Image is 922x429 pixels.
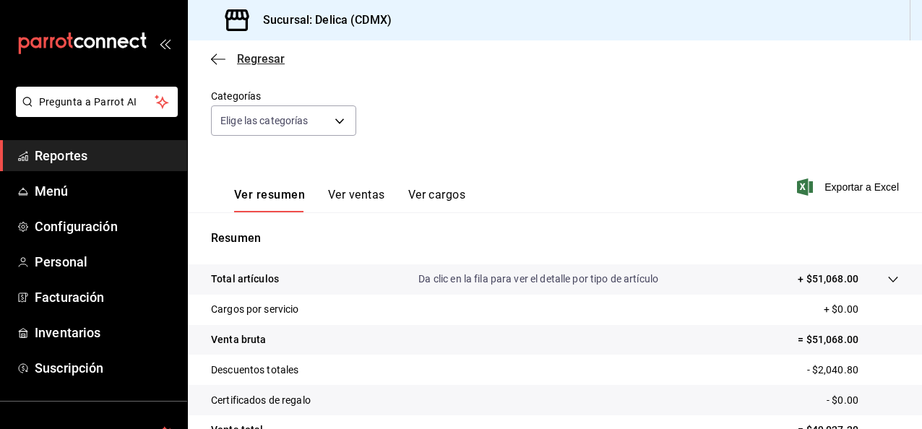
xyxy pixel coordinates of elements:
p: Da clic en la fila para ver el detalle por tipo de artículo [418,272,658,287]
p: + $0.00 [824,302,899,317]
span: Reportes [35,146,176,165]
button: Regresar [211,52,285,66]
span: Personal [35,252,176,272]
button: Ver resumen [234,188,305,212]
p: Descuentos totales [211,363,298,378]
button: Exportar a Excel [800,178,899,196]
span: Configuración [35,217,176,236]
p: - $2,040.80 [807,363,899,378]
p: = $51,068.00 [798,332,899,347]
span: Elige las categorías [220,113,309,128]
p: + $51,068.00 [798,272,858,287]
label: Categorías [211,91,356,101]
span: Menú [35,181,176,201]
span: Suscripción [35,358,176,378]
span: Pregunta a Parrot AI [39,95,155,110]
span: Inventarios [35,323,176,342]
p: Total artículos [211,272,279,287]
a: Pregunta a Parrot AI [10,105,178,120]
p: Certificados de regalo [211,393,311,408]
span: Facturación [35,287,176,307]
p: Cargos por servicio [211,302,299,317]
button: Ver cargos [408,188,466,212]
div: navigation tabs [234,188,465,212]
h3: Sucursal: Delica (CDMX) [251,12,392,29]
button: open_drawer_menu [159,38,171,49]
button: Pregunta a Parrot AI [16,87,178,117]
p: Resumen [211,230,899,247]
span: Regresar [237,52,285,66]
p: - $0.00 [827,393,899,408]
p: Venta bruta [211,332,266,347]
button: Ver ventas [328,188,385,212]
